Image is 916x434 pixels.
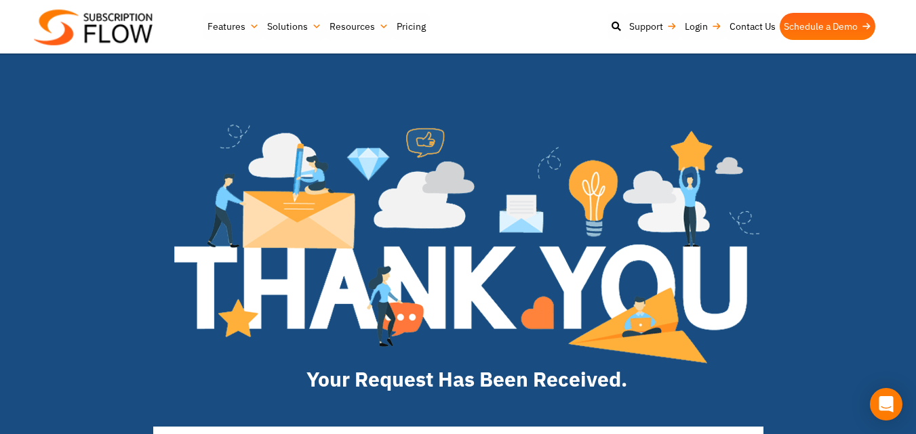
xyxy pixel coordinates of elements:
img: implementation4 [174,125,759,364]
a: Pricing [393,13,430,40]
strong: Your Request Has Been Received. [306,366,627,392]
a: Resources [325,13,393,40]
a: Support [625,13,681,40]
img: Subscriptionflow [34,9,153,45]
a: Login [681,13,725,40]
a: Solutions [263,13,325,40]
div: Open Intercom Messenger [870,388,902,420]
a: Contact Us [725,13,780,40]
a: Features [203,13,263,40]
a: Schedule a Demo [780,13,875,40]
